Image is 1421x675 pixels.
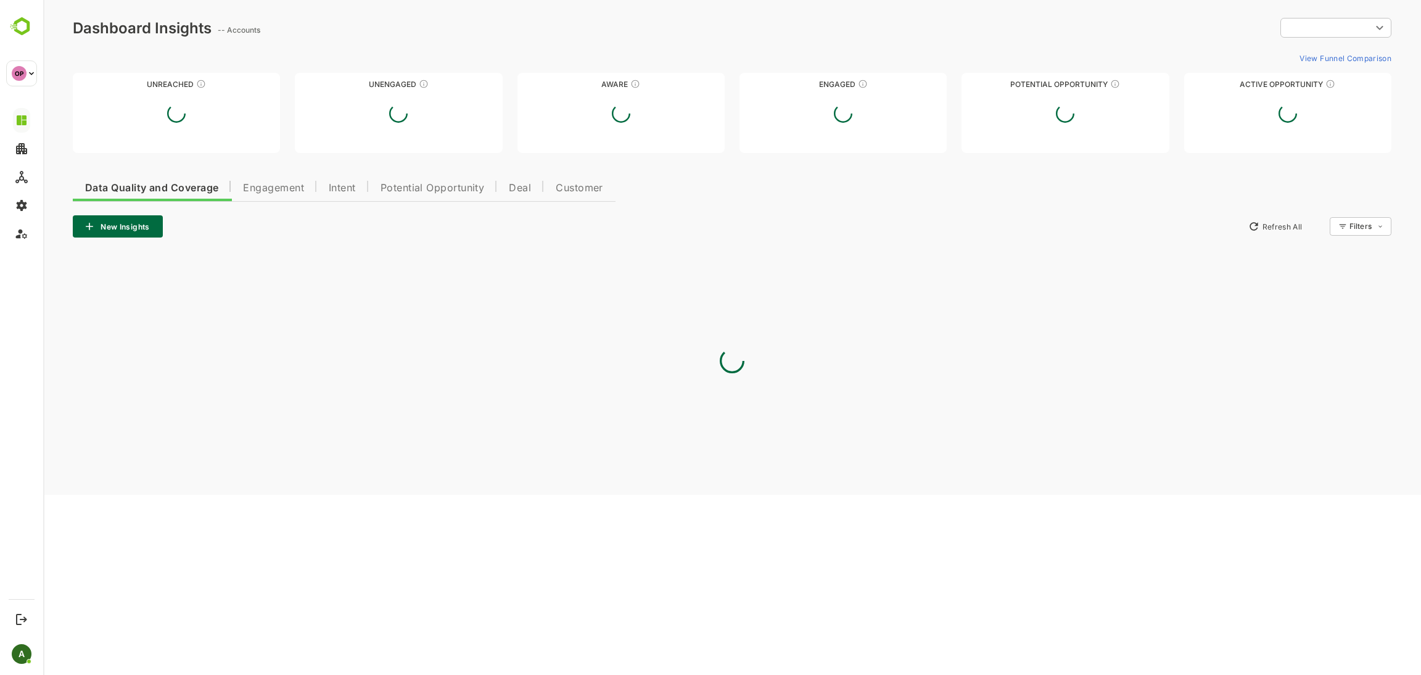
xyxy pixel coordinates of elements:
[286,183,313,193] span: Intent
[474,80,682,89] div: Aware
[513,183,560,193] span: Customer
[42,183,175,193] span: Data Quality and Coverage
[1141,80,1348,89] div: Active Opportunity
[918,80,1126,89] div: Potential Opportunity
[1200,217,1264,236] button: Refresh All
[1306,222,1328,231] div: Filters
[815,79,825,89] div: These accounts are warm, further nurturing would qualify them to MQAs
[337,183,442,193] span: Potential Opportunity
[376,79,385,89] div: These accounts have not shown enough engagement and need nurturing
[13,611,30,627] button: Logout
[30,215,120,238] button: New Insights
[12,66,27,81] div: OP
[1282,79,1292,89] div: These accounts have open opportunities which might be at any of the Sales Stages
[1305,215,1348,238] div: Filters
[587,79,597,89] div: These accounts have just entered the buying cycle and need further nurturing
[200,183,261,193] span: Engagement
[6,15,38,38] img: BambooboxLogoMark.f1c84d78b4c51b1a7b5f700c9845e183.svg
[30,80,237,89] div: Unreached
[153,79,163,89] div: These accounts have not been engaged with for a defined time period
[696,80,904,89] div: Engaged
[466,183,488,193] span: Deal
[1237,17,1348,39] div: ​
[12,644,31,664] div: A
[252,80,459,89] div: Unengaged
[1067,79,1077,89] div: These accounts are MQAs and can be passed on to Inside Sales
[1251,48,1348,68] button: View Funnel Comparison
[175,25,221,35] ag: -- Accounts
[30,19,168,37] div: Dashboard Insights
